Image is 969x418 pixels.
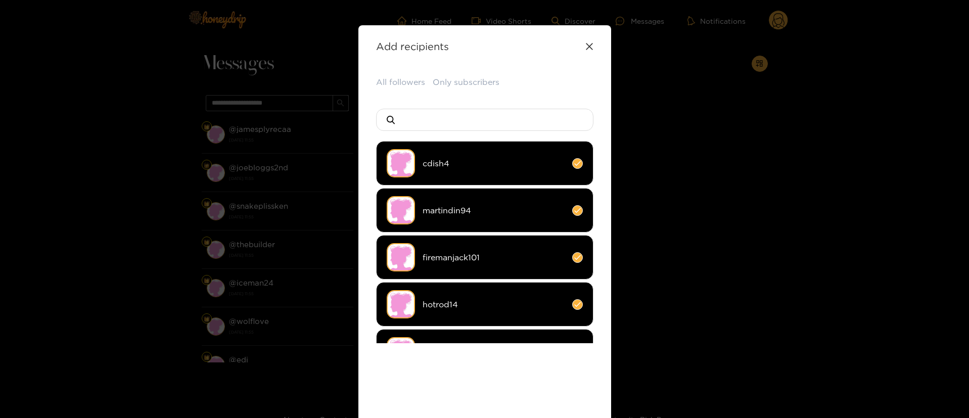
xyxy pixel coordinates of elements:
[387,149,415,177] img: no-avatar.png
[376,76,425,88] button: All followers
[387,337,415,365] img: no-avatar.png
[387,196,415,224] img: no-avatar.png
[423,205,565,216] span: martindin94
[423,299,565,310] span: hotrod14
[387,290,415,318] img: no-avatar.png
[376,40,449,52] strong: Add recipients
[423,158,565,169] span: cdish4
[387,243,415,271] img: no-avatar.png
[433,76,499,88] button: Only subscribers
[423,252,565,263] span: firemanjack101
